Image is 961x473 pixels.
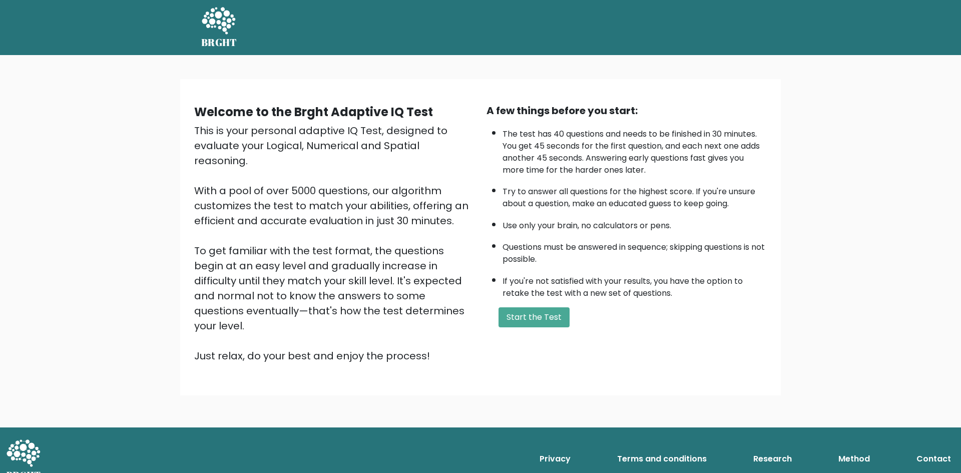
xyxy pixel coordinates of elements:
li: Try to answer all questions for the highest score. If you're unsure about a question, make an edu... [503,181,767,210]
div: This is your personal adaptive IQ Test, designed to evaluate your Logical, Numerical and Spatial ... [194,123,474,363]
a: Contact [912,449,955,469]
li: The test has 40 questions and needs to be finished in 30 minutes. You get 45 seconds for the firs... [503,123,767,176]
a: Privacy [536,449,575,469]
b: Welcome to the Brght Adaptive IQ Test [194,104,433,120]
a: Research [749,449,796,469]
a: BRGHT [201,4,237,51]
a: Terms and conditions [613,449,711,469]
li: Questions must be answered in sequence; skipping questions is not possible. [503,236,767,265]
li: Use only your brain, no calculators or pens. [503,215,767,232]
h5: BRGHT [201,37,237,49]
button: Start the Test [499,307,570,327]
li: If you're not satisfied with your results, you have the option to retake the test with a new set ... [503,270,767,299]
div: A few things before you start: [487,103,767,118]
a: Method [834,449,874,469]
